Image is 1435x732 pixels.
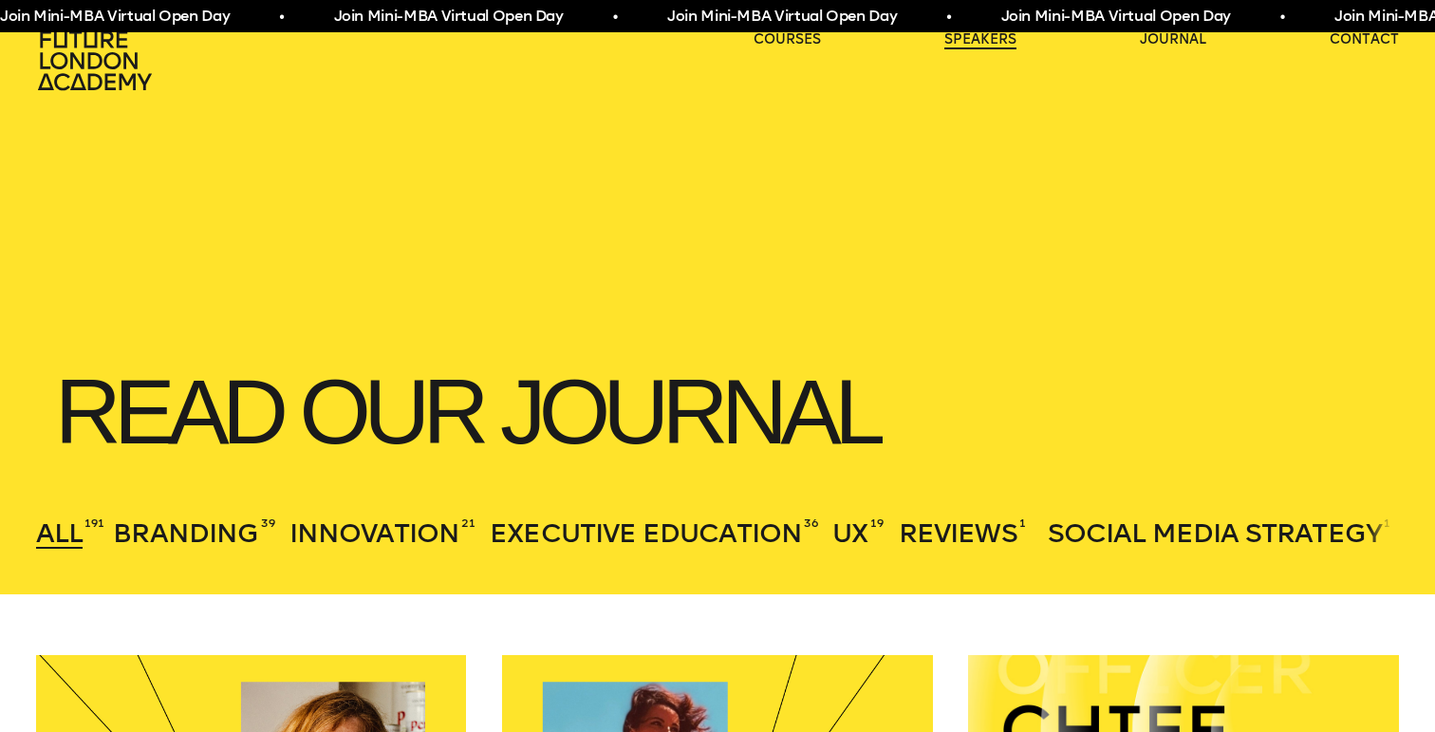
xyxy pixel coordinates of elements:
a: courses [754,30,821,49]
a: speakers [944,30,1016,49]
a: journal [1140,30,1206,49]
span: • [279,6,284,28]
span: Branding [113,517,258,549]
h1: Read our journal [36,351,1399,473]
sup: 19 [870,516,884,531]
span: Executive Education [490,517,802,549]
sup: 21 [461,516,475,531]
span: Innovation [289,517,460,549]
span: Reviews [899,517,1017,549]
span: • [612,6,617,28]
sup: 39 [261,516,275,531]
sup: 1 [1019,516,1026,531]
span: Social Media Strategy [1048,517,1382,549]
span: • [946,6,951,28]
span: All [36,517,83,549]
sup: 36 [804,516,818,531]
span: • [1279,6,1284,28]
a: contact [1330,30,1399,49]
sup: 191 [84,516,104,531]
span: UX [832,517,867,549]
